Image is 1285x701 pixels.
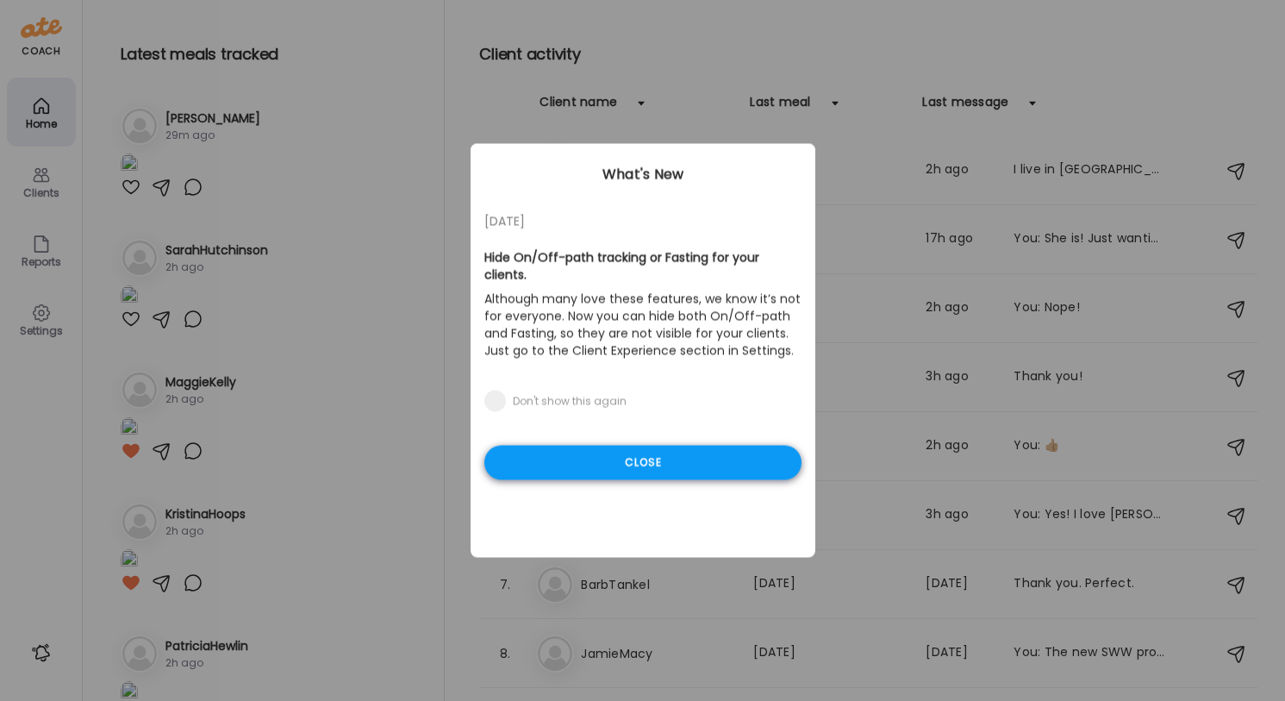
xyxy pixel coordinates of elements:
div: Close [484,446,802,480]
b: Hide On/Off-path tracking or Fasting for your clients. [484,249,759,284]
div: Don't show this again [513,395,627,409]
div: [DATE] [484,211,802,232]
div: What's New [471,165,815,185]
p: Although many love these features, we know it’s not for everyone. Now you can hide both On/Off-pa... [484,287,802,363]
